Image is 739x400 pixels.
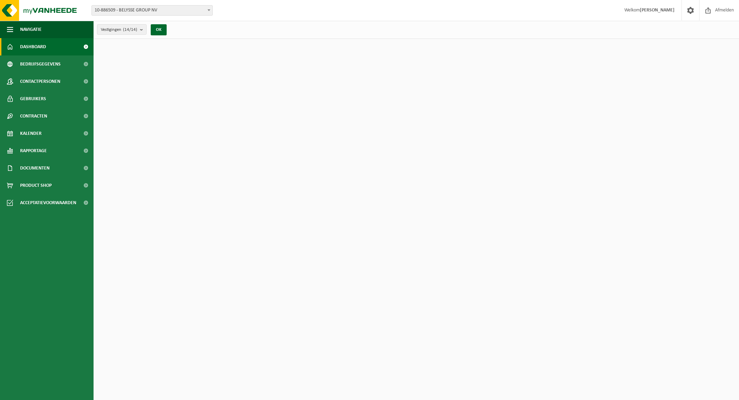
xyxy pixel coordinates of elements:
span: Documenten [20,159,50,177]
span: Kalender [20,125,42,142]
span: Navigatie [20,21,42,38]
count: (14/14) [123,27,137,32]
span: 10-886509 - BELYSSE GROUP NV [91,5,213,16]
span: Rapportage [20,142,47,159]
span: Dashboard [20,38,46,55]
span: Product Shop [20,177,52,194]
span: Vestigingen [101,25,137,35]
span: Contracten [20,107,47,125]
span: 10-886509 - BELYSSE GROUP NV [92,6,212,15]
button: Vestigingen(14/14) [97,24,147,35]
span: Acceptatievoorwaarden [20,194,76,211]
span: Contactpersonen [20,73,60,90]
strong: [PERSON_NAME] [640,8,675,13]
button: OK [151,24,167,35]
span: Gebruikers [20,90,46,107]
span: Bedrijfsgegevens [20,55,61,73]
